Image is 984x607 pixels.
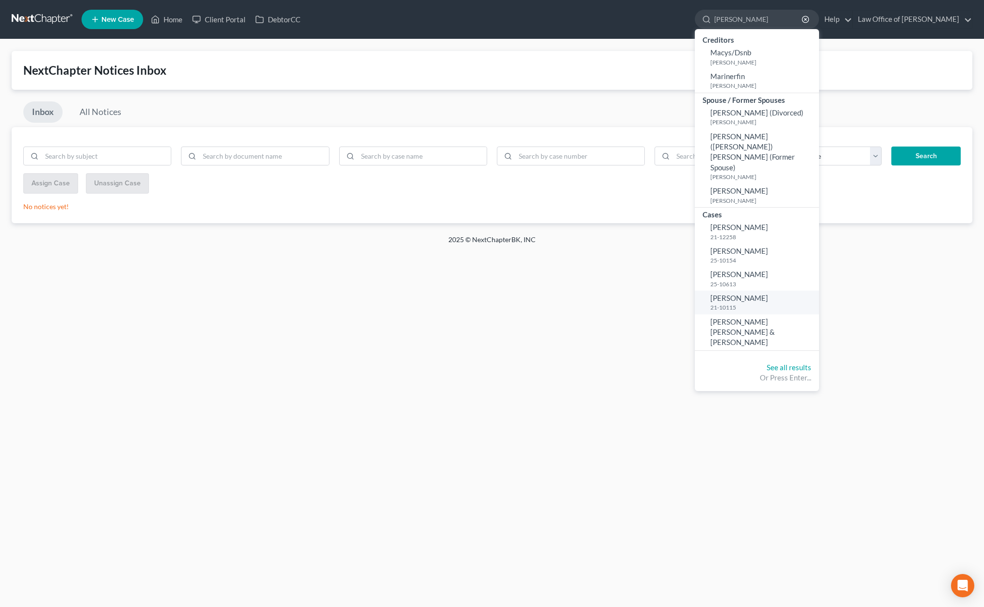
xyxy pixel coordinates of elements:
[358,147,487,165] input: Search by case name
[695,33,819,45] div: Creditors
[710,58,817,66] small: [PERSON_NAME]
[710,303,817,312] small: 21-10115
[710,270,768,279] span: [PERSON_NAME]
[710,294,768,302] span: [PERSON_NAME]
[695,129,819,184] a: [PERSON_NAME] ([PERSON_NAME]) [PERSON_NAME] (Former Spouse)[PERSON_NAME]
[23,202,961,212] p: No notices yet!
[767,363,811,372] a: See all results
[710,132,795,172] span: [PERSON_NAME] ([PERSON_NAME]) [PERSON_NAME] (Former Spouse)
[710,317,775,347] span: [PERSON_NAME] [PERSON_NAME] & [PERSON_NAME]
[710,173,817,181] small: [PERSON_NAME]
[710,82,817,90] small: [PERSON_NAME]
[695,314,819,350] a: [PERSON_NAME] [PERSON_NAME] & [PERSON_NAME]
[673,147,763,165] input: Search by date
[695,220,819,244] a: [PERSON_NAME]21-12258
[714,10,803,28] input: Search by name...
[515,147,644,165] input: Search by case number
[187,11,250,28] a: Client Portal
[250,11,305,28] a: DebtorCC
[710,223,768,231] span: [PERSON_NAME]
[695,69,819,93] a: Marinerfin[PERSON_NAME]
[71,101,130,123] a: All Notices
[42,147,171,165] input: Search by subject
[695,244,819,267] a: [PERSON_NAME]25-10154
[710,186,768,195] span: [PERSON_NAME]
[951,574,974,597] div: Open Intercom Messenger
[199,147,328,165] input: Search by document name
[710,118,817,126] small: [PERSON_NAME]
[703,373,811,383] div: Or Press Enter...
[695,208,819,220] div: Cases
[710,246,768,255] span: [PERSON_NAME]
[710,233,817,241] small: 21-12258
[710,72,745,81] span: Marinerfin
[710,48,751,57] span: Macys/Dsnb
[695,45,819,69] a: Macys/Dsnb[PERSON_NAME]
[23,63,961,78] div: NextChapter Notices Inbox
[710,256,817,264] small: 25-10154
[710,197,817,205] small: [PERSON_NAME]
[695,183,819,207] a: [PERSON_NAME][PERSON_NAME]
[710,108,804,117] span: [PERSON_NAME] (Divorced)
[101,16,134,23] span: New Case
[146,11,187,28] a: Home
[853,11,972,28] a: Law Office of [PERSON_NAME]
[215,235,769,252] div: 2025 © NextChapterBK, INC
[23,101,63,123] a: Inbox
[710,280,817,288] small: 25-10613
[891,147,961,166] button: Search
[695,105,819,129] a: [PERSON_NAME] (Divorced)[PERSON_NAME]
[695,267,819,291] a: [PERSON_NAME]25-10613
[695,93,819,105] div: Spouse / Former Spouses
[820,11,852,28] a: Help
[695,291,819,314] a: [PERSON_NAME]21-10115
